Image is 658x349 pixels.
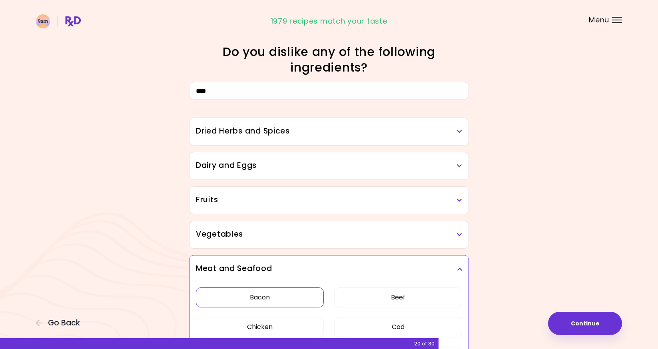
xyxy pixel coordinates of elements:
button: Chicken [196,317,324,337]
h3: Meat and Seafood [196,263,462,275]
h3: Fruits [196,194,462,206]
button: Bacon [196,287,324,307]
span: Menu [589,16,609,24]
h3: Vegetables [196,229,462,240]
h3: Dairy and Eggs [196,160,462,172]
h3: Dried Herbs and Spices [196,126,462,137]
div: 1979 recipes match your taste [271,15,387,28]
img: RxDiet [36,14,81,28]
h1: Do you dislike any of the following ingredients? [189,44,469,75]
button: Continue [548,312,622,335]
span: Go Back [48,319,80,327]
button: Go Back [36,319,84,327]
button: Cod [334,317,462,337]
button: Beef [334,287,462,307]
